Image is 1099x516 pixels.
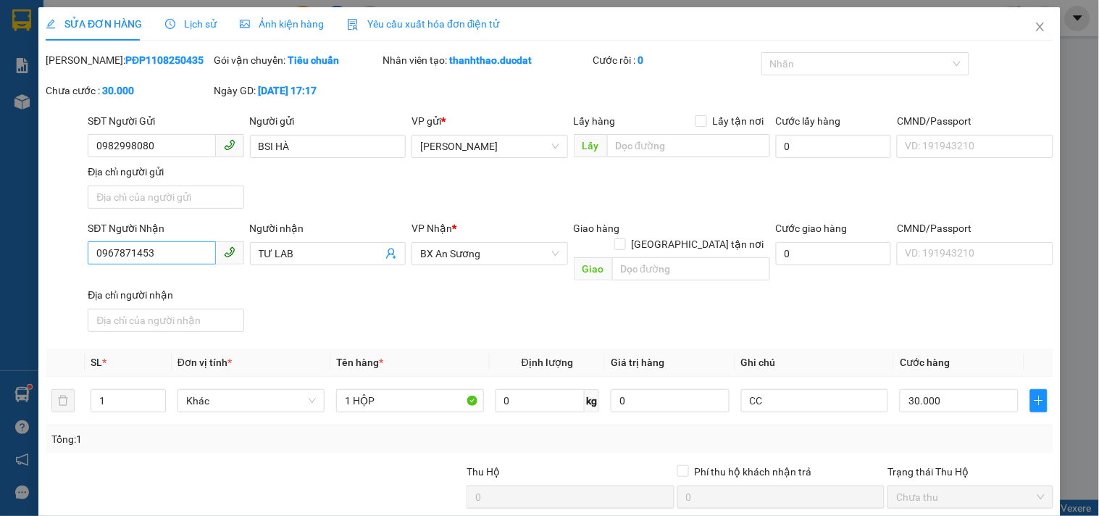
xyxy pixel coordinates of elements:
[125,54,204,66] b: PĐP1108250435
[336,357,383,368] span: Tên hàng
[449,54,532,66] b: thanhthao.ducdat
[102,85,134,96] b: 30.000
[611,357,664,368] span: Giá trị hàng
[626,236,770,252] span: [GEOGRAPHIC_DATA] tận nơi
[1030,389,1048,412] button: plus
[347,18,500,30] span: Yêu cầu xuất hóa đơn điện tử
[149,401,165,412] span: Decrease Value
[411,222,452,234] span: VP Nhận
[638,54,644,66] b: 0
[9,41,53,54] strong: Sài Gòn:
[46,19,56,29] span: edit
[93,70,164,84] strong: 0901 933 179
[900,357,950,368] span: Cước hàng
[9,91,72,111] span: VP GỬI:
[776,135,892,158] input: Cước lấy hàng
[46,83,211,99] div: Chưa cước :
[240,18,324,30] span: Ảnh kiện hàng
[1035,21,1046,33] span: close
[186,390,316,412] span: Khác
[46,52,211,68] div: [PERSON_NAME]:
[154,392,162,401] span: up
[46,18,142,30] span: SỬA ĐƠN HÀNG
[574,257,612,280] span: Giao
[250,113,406,129] div: Người gửi
[91,357,102,368] span: SL
[420,243,559,265] span: BX An Sương
[40,14,180,34] span: ĐỨC ĐẠT GIA LAI
[88,220,243,236] div: SĐT Người Nhận
[250,220,406,236] div: Người nhận
[51,389,75,412] button: delete
[707,113,770,129] span: Lấy tận nơi
[574,115,616,127] span: Lấy hàng
[689,464,818,480] span: Phí thu hộ khách nhận trả
[897,220,1053,236] div: CMND/Passport
[776,222,848,234] label: Cước giao hàng
[240,19,250,29] span: picture
[93,41,184,54] strong: [PERSON_NAME]:
[9,70,80,84] strong: 0901 936 968
[288,54,340,66] b: Tiêu chuẩn
[896,486,1044,508] span: Chưa thu
[574,134,607,157] span: Lấy
[385,248,397,259] span: user-add
[154,402,162,411] span: down
[177,357,232,368] span: Đơn vị tính
[224,246,235,258] span: phone
[383,52,590,68] div: Nhân viên tạo:
[420,136,559,157] span: Phan Đình Phùng
[259,85,317,96] b: [DATE] 17:17
[9,41,79,68] strong: 0931 600 979
[897,113,1053,129] div: CMND/Passport
[1020,7,1061,48] button: Close
[165,19,175,29] span: clock-circle
[88,309,243,332] input: Địa chỉ của người nhận
[887,464,1053,480] div: Trạng thái Thu Hộ
[149,390,165,401] span: Increase Value
[574,222,620,234] span: Giao hàng
[93,41,210,68] strong: 0901 900 568
[411,113,567,129] div: VP gửi
[776,242,892,265] input: Cước giao hàng
[776,115,841,127] label: Cước lấy hàng
[165,18,217,30] span: Lịch sử
[51,431,425,447] div: Tổng: 1
[347,19,359,30] img: icon
[1031,395,1047,407] span: plus
[467,466,500,478] span: Thu Hộ
[593,52,759,68] div: Cước rồi :
[585,389,599,412] span: kg
[214,83,380,99] div: Ngày GD:
[735,349,894,377] th: Ghi chú
[88,287,243,303] div: Địa chỉ người nhận
[522,357,573,368] span: Định lượng
[88,113,243,129] div: SĐT Người Gửi
[336,389,483,412] input: VD: Bàn, Ghế
[741,389,888,412] input: Ghi Chú
[88,186,243,209] input: Địa chỉ của người gửi
[607,134,770,157] input: Dọc đường
[88,164,243,180] div: Địa chỉ người gửi
[612,257,770,280] input: Dọc đường
[214,52,380,68] div: Gói vận chuyển:
[224,139,235,151] span: phone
